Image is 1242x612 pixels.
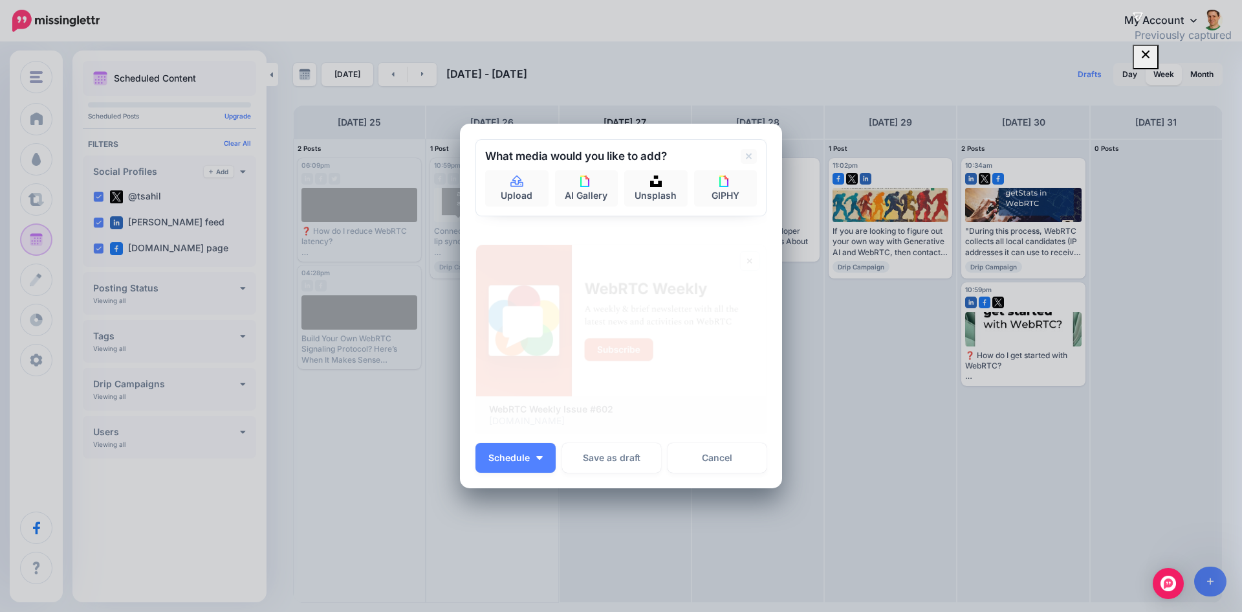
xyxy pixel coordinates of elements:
a: Unsplash [624,170,688,207]
a: Cancel [668,443,767,473]
button: Save as draft [562,443,661,473]
img: icon-giphy-square.png [580,176,592,187]
img: icon-unsplash-square.png [650,176,662,187]
a: AI Gallery [555,170,618,207]
b: WebRTC Weekly Issue #602 [489,403,613,414]
img: arrow-down-white.png [536,456,543,460]
p: [DOMAIN_NAME] [489,415,753,427]
a: Upload [485,170,549,207]
img: icon-giphy-square.png [719,176,731,187]
h2: What media would you like to add? [485,151,667,162]
span: Schedule [488,453,530,462]
button: Schedule [475,443,556,473]
a: GIPHY [694,170,757,207]
img: WebRTC Weekly Issue #602 [476,245,766,396]
div: Open Intercom Messenger [1153,568,1184,599]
